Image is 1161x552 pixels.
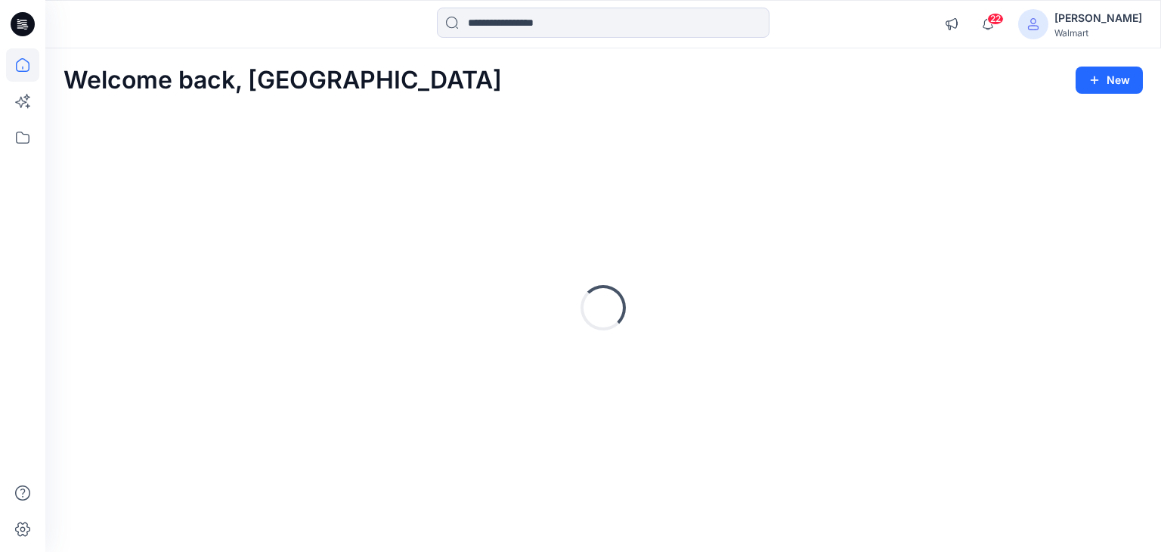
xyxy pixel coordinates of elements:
[1076,67,1143,94] button: New
[63,67,502,95] h2: Welcome back, [GEOGRAPHIC_DATA]
[987,13,1004,25] span: 22
[1054,9,1142,27] div: [PERSON_NAME]
[1027,18,1039,30] svg: avatar
[1054,27,1142,39] div: Walmart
